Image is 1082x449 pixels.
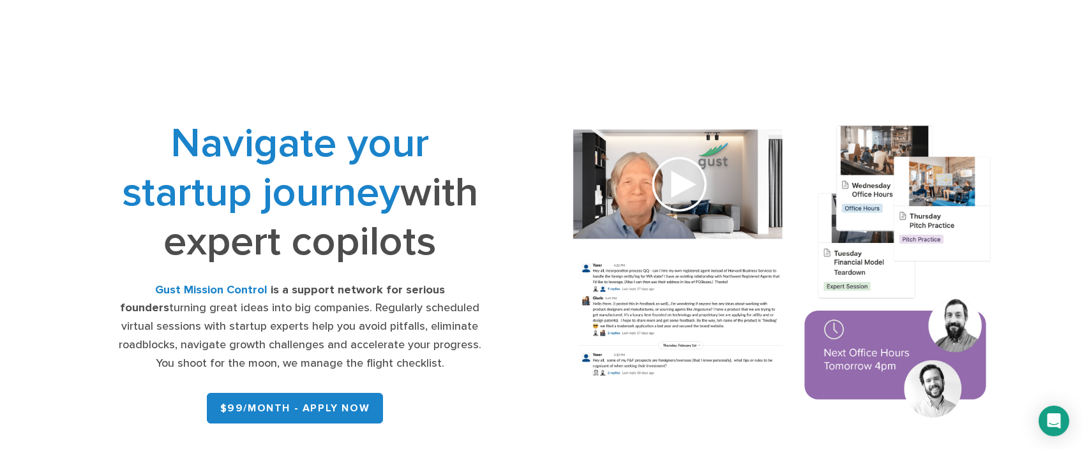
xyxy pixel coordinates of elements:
div: turning great ideas into big companies. Regularly scheduled virtual sessions with startup experts... [115,281,485,373]
span: Navigate your startup journey [122,119,430,217]
h1: with expert copilots [115,119,485,266]
strong: is a support network for serious founders [120,283,445,315]
div: Open Intercom Messenger [1039,406,1069,436]
strong: Gust Mission Control [155,283,267,297]
a: $99/month - APPLY NOW [207,393,384,423]
img: Composition of calendar events, a video call presentation, and chat rooms [551,108,1014,439]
